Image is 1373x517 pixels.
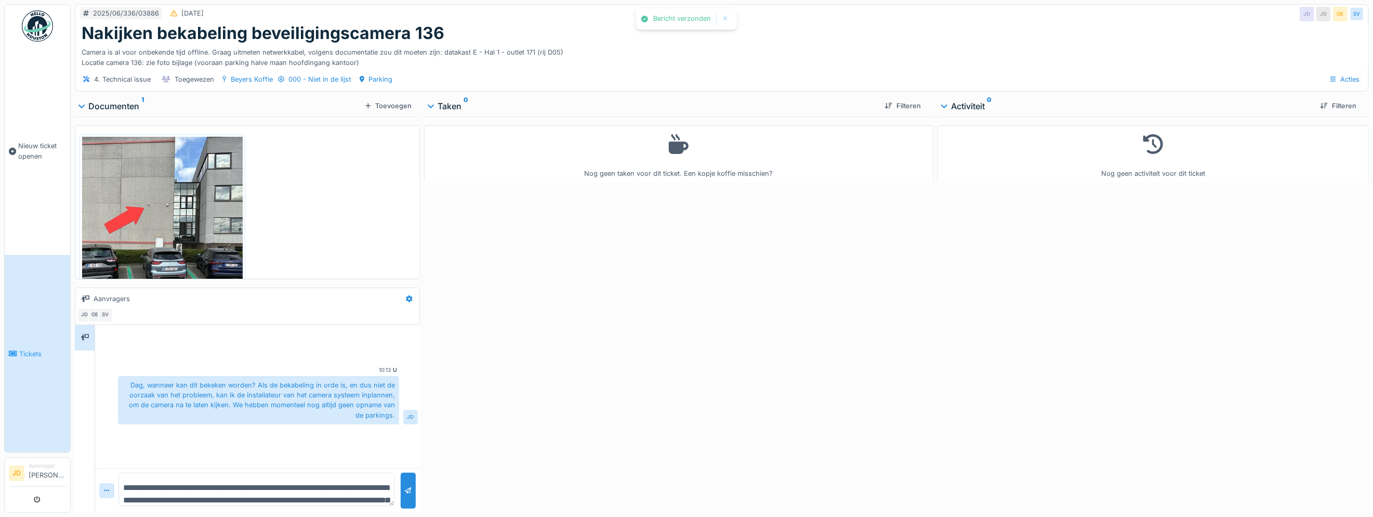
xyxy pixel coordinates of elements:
div: Filteren [1316,99,1361,113]
div: GE [1333,7,1348,21]
div: Dag, wanneer kan dit bekeken worden? Als de bekabeling in orde is, en dus niet de oorzaak van het... [118,376,399,424]
div: Nog geen taken voor dit ticket. Een kopje koffie misschien? [431,130,927,178]
img: ouilv4y56snrqhncw2cetteb81cp [82,137,243,351]
div: Bericht verzonden [653,15,711,23]
div: 4. Technical issue [94,74,151,84]
h1: Nakijken bekabeling beveiligingscamera 136 [82,23,444,43]
div: JD [1316,7,1331,21]
img: Badge_color-CXgf-gQk.svg [22,10,53,42]
span: Nieuw ticket openen [18,141,66,161]
span: Tickets [19,349,66,359]
sup: 0 [987,100,992,112]
div: 000 - Niet in de lijst [289,74,351,84]
div: Documenten [79,100,361,112]
div: GE [88,308,102,322]
a: Tickets [5,255,70,453]
div: Taken [428,100,877,112]
div: SV [98,308,113,322]
div: Nog geen activiteit voor dit ticket [944,130,1362,178]
sup: 1 [141,100,144,112]
div: [DATE] [181,8,204,18]
div: Toevoegen [361,99,416,113]
div: JD [77,308,92,322]
a: Nieuw ticket openen [5,47,70,255]
div: Camera is al voor onbekende tijd offline. Graag uitmeten netwerkkabel, volgens documentatie zou d... [82,43,1362,67]
div: Aanvrager [29,462,66,470]
li: [PERSON_NAME] [29,462,66,484]
div: Aanvragers [94,294,130,304]
sup: 0 [464,100,468,112]
div: 2025/06/336/03886 [93,8,159,18]
a: JD Aanvrager[PERSON_NAME] [9,462,66,487]
div: Toegewezen [175,74,214,84]
div: Activiteit [942,100,1312,112]
div: Filteren [881,99,925,113]
li: JD [9,466,24,481]
div: Parking [368,74,392,84]
div: JD [403,410,418,424]
div: 10:13 [379,366,391,374]
div: SV [1350,7,1364,21]
div: JD [1300,7,1314,21]
div: Acties [1326,72,1364,87]
div: U [393,366,397,374]
div: Beyers Koffie [231,74,273,84]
